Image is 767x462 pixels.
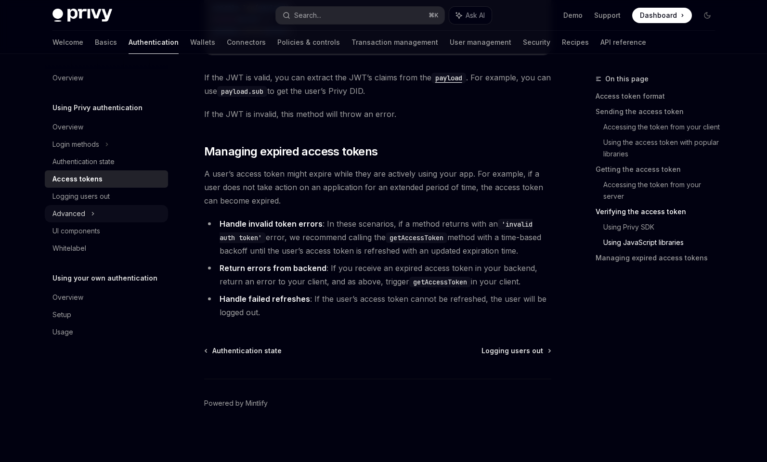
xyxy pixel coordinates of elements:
img: dark logo [52,9,112,22]
li: : If you receive an expired access token in your backend, return an error to your client, and as ... [204,261,551,288]
a: Security [523,31,550,54]
h5: Using Privy authentication [52,102,143,114]
a: Managing expired access tokens [596,250,723,266]
div: Search... [294,10,321,21]
a: Recipes [562,31,589,54]
div: Setup [52,309,71,321]
button: Ask AI [449,7,492,24]
a: Logging users out [481,346,550,356]
div: Overview [52,72,83,84]
div: Login methods [52,139,99,150]
a: Demo [563,11,583,20]
span: Ask AI [466,11,485,20]
strong: Handle invalid token errors [220,219,323,229]
a: Sending the access token [596,104,723,119]
span: If the JWT is valid, you can extract the JWT’s claims from the . For example, you can use to get ... [204,71,551,98]
a: Overview [45,69,168,87]
a: Access token format [596,89,723,104]
a: UI components [45,222,168,240]
a: Logging users out [45,188,168,205]
a: Dashboard [632,8,692,23]
span: Logging users out [481,346,543,356]
a: Using Privy SDK [603,219,723,235]
a: Setup [45,306,168,323]
span: Dashboard [640,11,677,20]
div: Logging users out [52,191,110,202]
code: payload [431,73,466,83]
a: Overview [45,289,168,306]
a: API reference [600,31,646,54]
a: Policies & controls [277,31,340,54]
div: Overview [52,292,83,303]
a: Authentication [129,31,179,54]
a: Getting the access token [596,162,723,177]
strong: Handle failed refreshes [220,294,310,304]
a: payload [431,73,466,82]
a: Wallets [190,31,215,54]
a: Support [594,11,621,20]
span: ⌘ K [429,12,439,19]
span: A user’s access token might expire while they are actively using your app. For example, if a user... [204,167,551,207]
a: Basics [95,31,117,54]
a: Accessing the token from your server [603,177,723,204]
button: Toggle dark mode [700,8,715,23]
code: 'invalid auth token' [220,219,533,243]
a: Welcome [52,31,83,54]
a: Authentication state [45,153,168,170]
a: Access tokens [45,170,168,188]
a: Connectors [227,31,266,54]
div: Whitelabel [52,243,86,254]
a: Accessing the token from your client [603,119,723,135]
li: : If the user’s access token cannot be refreshed, the user will be logged out. [204,292,551,319]
a: Using JavaScript libraries [603,235,723,250]
div: Advanced [52,208,85,219]
code: payload.sub [217,86,267,97]
a: Authentication state [205,346,282,356]
span: If the JWT is invalid, this method will throw an error. [204,107,551,121]
div: Authentication state [52,156,115,167]
div: UI components [52,225,100,237]
a: Transaction management [351,31,438,54]
a: Using the access token with popular libraries [603,135,723,162]
span: On this page [605,73,649,85]
code: getAccessToken [386,232,447,243]
span: Managing expired access tokens [204,144,378,159]
li: : In these scenarios, if a method returns with an error, we recommend calling the method with a t... [204,217,551,257]
h5: Using your own authentication [52,272,157,284]
div: Usage [52,326,73,338]
a: Overview [45,118,168,136]
strong: Return errors from backend [220,263,326,273]
code: getAccessToken [409,277,471,287]
button: Search...⌘K [276,7,444,24]
a: Verifying the access token [596,204,723,219]
a: Powered by Mintlify [204,398,268,408]
div: Access tokens [52,173,103,185]
a: Usage [45,323,168,341]
a: Whitelabel [45,240,168,257]
div: Overview [52,121,83,133]
span: Authentication state [212,346,282,356]
a: User management [450,31,511,54]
